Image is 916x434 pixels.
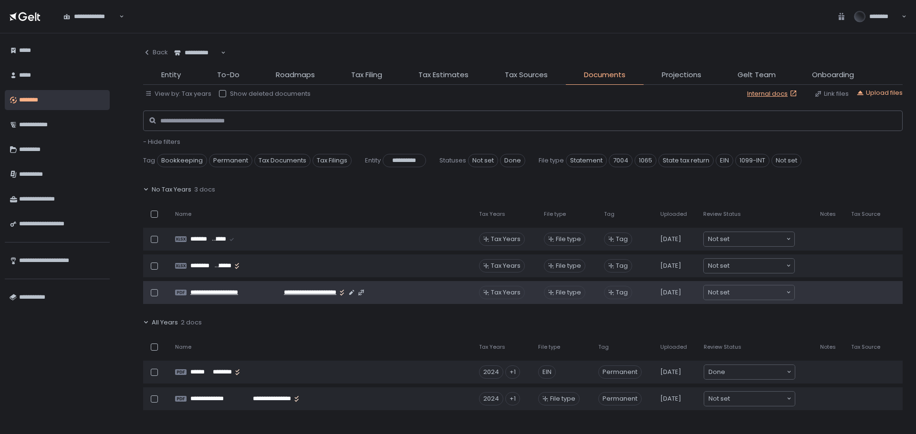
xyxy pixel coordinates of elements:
[505,70,548,81] span: Tax Sources
[703,211,741,218] span: Review Status
[704,232,794,246] div: Search for option
[143,48,168,57] div: Back
[550,394,575,403] span: File type
[418,70,468,81] span: Tax Estimates
[505,365,520,379] div: +1
[491,262,520,270] span: Tax Years
[538,343,560,351] span: File type
[609,154,633,167] span: 7004
[491,288,520,297] span: Tax Years
[57,7,124,27] div: Search for option
[660,262,681,270] span: [DATE]
[175,211,191,218] span: Name
[771,154,801,167] span: Not set
[704,365,795,379] div: Search for option
[820,211,836,218] span: Notes
[468,154,498,167] span: Not set
[716,154,733,167] span: EIN
[616,235,628,243] span: Tag
[616,288,628,297] span: Tag
[704,285,794,300] div: Search for option
[584,70,625,81] span: Documents
[365,156,381,165] span: Entity
[660,288,681,297] span: [DATE]
[539,156,564,165] span: File type
[276,70,315,81] span: Roadmaps
[505,392,520,405] div: +1
[168,43,226,63] div: Search for option
[556,288,581,297] span: File type
[635,154,656,167] span: 1065
[704,343,741,351] span: Review Status
[725,367,786,377] input: Search for option
[708,394,730,404] span: Not set
[439,156,466,165] span: Statuses
[616,262,628,270] span: Tag
[729,234,785,244] input: Search for option
[161,70,181,81] span: Entity
[152,185,191,194] span: No Tax Years
[217,70,239,81] span: To-Do
[566,154,607,167] span: Statement
[556,262,581,270] span: File type
[708,234,729,244] span: Not set
[194,185,215,194] span: 3 docs
[544,211,566,218] span: File type
[143,43,168,62] button: Back
[181,318,202,327] span: 2 docs
[145,90,211,98] button: View by: Tax years
[729,288,785,297] input: Search for option
[351,70,382,81] span: Tax Filing
[814,90,849,98] button: Link files
[143,156,155,165] span: Tag
[735,154,770,167] span: 1099-INT
[491,235,520,243] span: Tax Years
[143,137,180,146] span: - Hide filters
[556,235,581,243] span: File type
[812,70,854,81] span: Onboarding
[660,211,687,218] span: Uploaded
[479,343,505,351] span: Tax Years
[704,392,795,406] div: Search for option
[662,70,701,81] span: Projections
[604,211,614,218] span: Tag
[479,211,505,218] span: Tax Years
[479,365,503,379] div: 2024
[660,235,681,243] span: [DATE]
[209,154,252,167] span: Permanent
[658,154,714,167] span: State tax return
[598,343,609,351] span: Tag
[660,343,687,351] span: Uploaded
[704,259,794,273] div: Search for option
[660,394,681,403] span: [DATE]
[538,365,556,379] div: EIN
[820,343,836,351] span: Notes
[175,343,191,351] span: Name
[219,48,220,58] input: Search for option
[851,343,880,351] span: Tax Source
[598,392,642,405] span: Permanent
[730,394,786,404] input: Search for option
[738,70,776,81] span: Gelt Team
[152,318,178,327] span: All Years
[254,154,311,167] span: Tax Documents
[500,154,525,167] span: Done
[856,89,903,97] button: Upload files
[729,261,785,271] input: Search for option
[747,90,799,98] a: Internal docs
[851,211,880,218] span: Tax Source
[312,154,352,167] span: Tax Filings
[143,138,180,146] button: - Hide filters
[708,367,725,377] span: Done
[157,154,207,167] span: Bookkeeping
[660,368,681,376] span: [DATE]
[598,365,642,379] span: Permanent
[479,392,503,405] div: 2024
[708,288,729,297] span: Not set
[708,261,729,271] span: Not set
